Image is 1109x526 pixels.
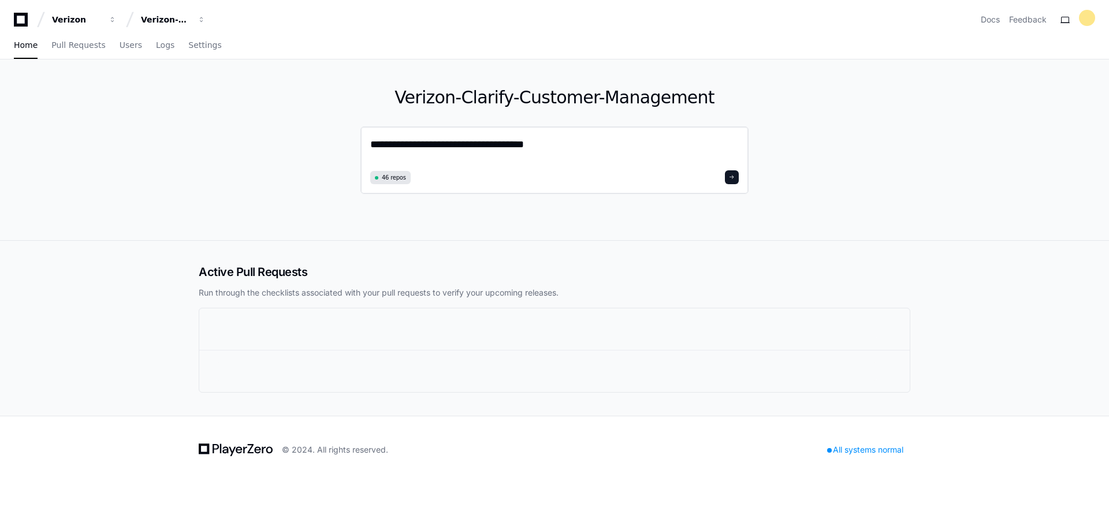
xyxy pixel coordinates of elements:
h2: Active Pull Requests [199,264,910,280]
button: Feedback [1009,14,1047,25]
div: © 2024. All rights reserved. [282,444,388,456]
span: Users [120,42,142,49]
a: Home [14,32,38,59]
a: Docs [981,14,1000,25]
a: Users [120,32,142,59]
button: Verizon-Clarify-Customer-Management [136,9,210,30]
div: Verizon-Clarify-Customer-Management [141,14,191,25]
a: Settings [188,32,221,59]
div: Verizon [52,14,102,25]
p: Run through the checklists associated with your pull requests to verify your upcoming releases. [199,287,910,299]
a: Pull Requests [51,32,105,59]
span: 46 repos [382,173,406,182]
span: Settings [188,42,221,49]
div: All systems normal [820,442,910,458]
span: Home [14,42,38,49]
span: Pull Requests [51,42,105,49]
h1: Verizon-Clarify-Customer-Management [360,87,749,108]
button: Verizon [47,9,121,30]
a: Logs [156,32,174,59]
span: Logs [156,42,174,49]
